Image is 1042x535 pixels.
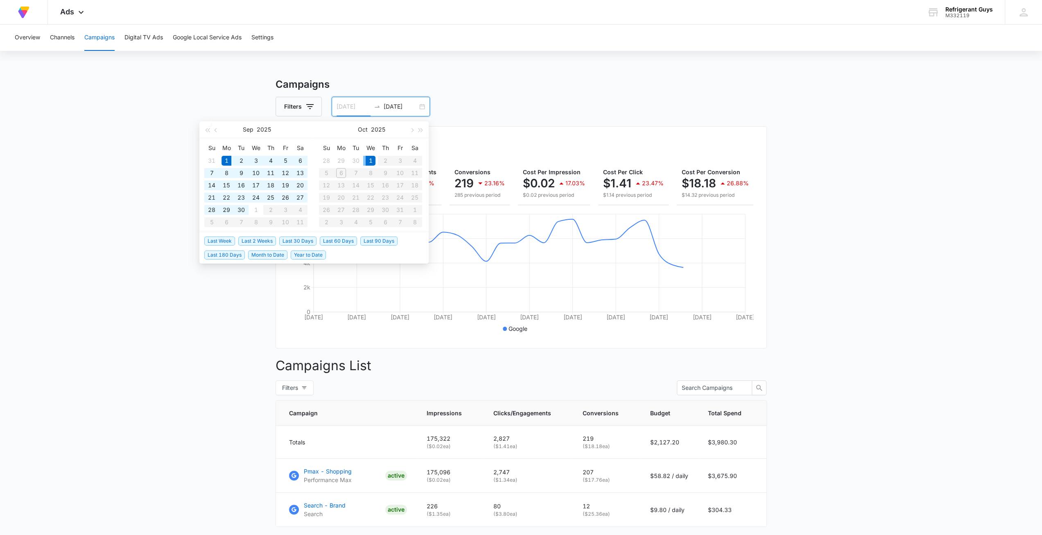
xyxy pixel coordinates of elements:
[334,141,348,155] th: Mo
[204,141,219,155] th: Su
[374,103,380,110] span: to
[650,471,688,480] p: $58.82 / daily
[234,179,249,191] td: 2025-09-16
[207,193,217,203] div: 21
[219,167,234,179] td: 2025-09-08
[583,476,631,484] p: ( $17.76 ea)
[378,141,393,155] th: Th
[249,179,263,191] td: 2025-09-17
[493,468,563,476] p: 2,747
[563,314,582,321] tspan: [DATE]
[234,191,249,204] td: 2025-09-23
[434,314,452,321] tspan: [DATE]
[50,25,75,51] button: Channels
[427,502,474,510] p: 226
[249,141,263,155] th: We
[650,505,688,514] p: $9.80 / daily
[493,443,563,450] p: ( $1.41 ea)
[583,510,631,518] p: ( $25.36 ea)
[295,156,305,166] div: 6
[295,180,305,190] div: 20
[752,380,766,395] button: search
[222,156,231,166] div: 1
[204,155,219,167] td: 2025-08-31
[204,250,245,260] span: Last 180 Days
[238,237,276,246] span: Last 2 Weeks
[236,180,246,190] div: 16
[493,409,551,417] span: Clicks/Engagements
[319,155,334,167] td: 2025-09-28
[280,180,290,190] div: 19
[222,205,231,215] div: 29
[682,177,716,190] p: $18.18
[219,191,234,204] td: 2025-09-22
[295,193,305,203] div: 27
[289,505,299,515] img: Google Ads
[583,502,631,510] p: 12
[523,168,581,175] span: Cost Per Impression
[276,380,314,395] button: Filters
[708,409,741,417] span: Total Spend
[173,25,242,51] button: Google Local Service Ads
[493,502,563,510] p: 80
[219,155,234,167] td: 2025-09-01
[293,141,307,155] th: Sa
[219,141,234,155] th: Mo
[278,155,293,167] td: 2025-09-05
[280,168,290,178] div: 12
[222,193,231,203] div: 22
[243,121,253,138] button: Sep
[484,180,505,186] p: 23.16%
[304,314,323,321] tspan: [DATE]
[390,314,409,321] tspan: [DATE]
[276,356,767,376] p: Campaigns List
[276,97,322,116] button: Filters
[84,25,115,51] button: Campaigns
[207,156,217,166] div: 31
[642,180,664,186] p: 23.47%
[427,443,474,450] p: ( $0.02 ea)
[236,205,246,215] div: 30
[649,314,668,321] tspan: [DATE]
[293,179,307,191] td: 2025-09-20
[366,156,375,166] div: 1
[348,141,363,155] th: Tu
[293,191,307,204] td: 2025-09-27
[603,177,631,190] p: $1.41
[289,409,395,417] span: Campaign
[295,168,305,178] div: 13
[16,5,31,20] img: Volusion
[278,141,293,155] th: Fr
[291,250,326,260] span: Year to Date
[698,459,766,493] td: $3,675.90
[320,237,357,246] span: Last 60 Days
[736,314,755,321] tspan: [DATE]
[278,179,293,191] td: 2025-09-19
[682,383,741,392] input: Search Campaigns
[393,141,407,155] th: Fr
[427,510,474,518] p: ( $1.35 ea)
[293,167,307,179] td: 2025-09-13
[219,204,234,216] td: 2025-09-29
[606,314,625,321] tspan: [DATE]
[276,77,767,92] h3: Campaigns
[280,193,290,203] div: 26
[204,237,235,246] span: Last Week
[337,102,371,111] input: Start date
[204,167,219,179] td: 2025-09-07
[371,121,385,138] button: 2025
[263,191,278,204] td: 2025-09-25
[336,156,346,166] div: 29
[304,510,346,518] p: Search
[363,141,378,155] th: We
[523,191,585,199] p: $0.02 previous period
[263,167,278,179] td: 2025-09-11
[219,179,234,191] td: 2025-09-15
[248,250,287,260] span: Month to Date
[278,191,293,204] td: 2025-09-26
[249,204,263,216] td: 2025-10-01
[493,434,563,443] p: 2,827
[266,180,276,190] div: 18
[583,409,619,417] span: Conversions
[603,191,664,199] p: $1.14 previous period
